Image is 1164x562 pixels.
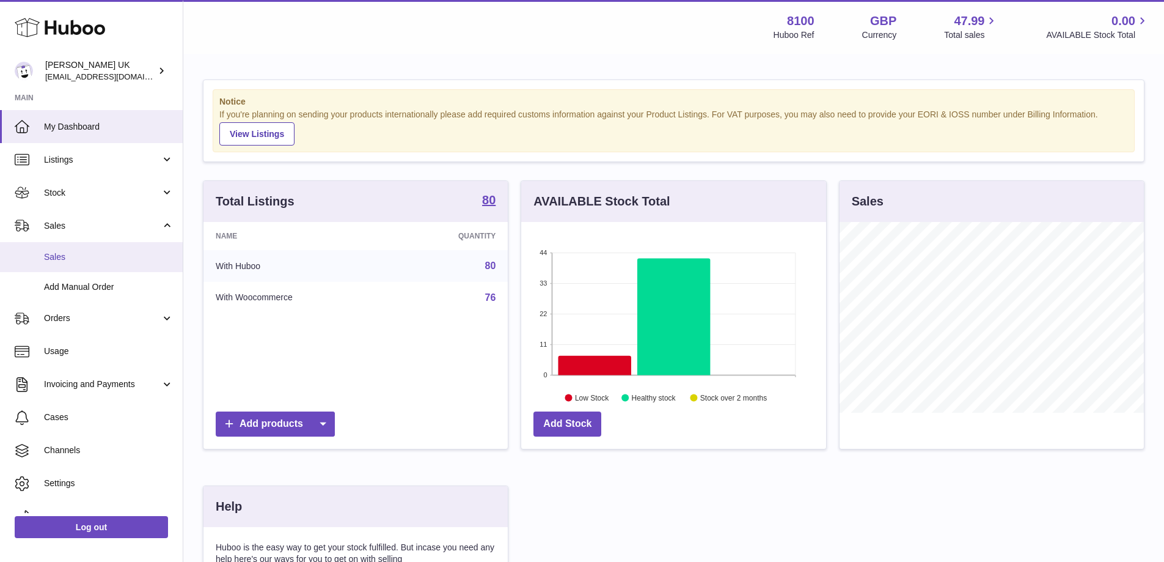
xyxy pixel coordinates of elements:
span: Invoicing and Payments [44,379,161,390]
img: emotion88hk@gmail.com [15,62,33,80]
span: Stock [44,187,161,199]
strong: Notice [219,96,1128,108]
text: 22 [540,310,547,317]
span: Channels [44,445,174,456]
a: Log out [15,516,168,538]
th: Quantity [392,222,508,250]
span: Add Manual Order [44,281,174,293]
a: View Listings [219,122,295,146]
h3: AVAILABLE Stock Total [533,193,670,210]
a: 80 [485,261,496,271]
text: 11 [540,341,547,348]
span: AVAILABLE Stock Total [1046,29,1149,41]
span: 0.00 [1111,13,1135,29]
span: [EMAIL_ADDRESS][DOMAIN_NAME] [45,72,180,81]
div: Huboo Ref [774,29,814,41]
a: 0.00 AVAILABLE Stock Total [1046,13,1149,41]
span: Usage [44,346,174,357]
span: Orders [44,312,161,324]
a: Add Stock [533,412,601,437]
div: [PERSON_NAME] UK [45,59,155,83]
text: Stock over 2 months [700,393,767,402]
text: 33 [540,279,547,287]
h3: Sales [852,193,884,210]
a: Add products [216,412,335,437]
text: 44 [540,249,547,256]
strong: 80 [482,194,496,206]
span: Cases [44,412,174,423]
span: Total sales [944,29,998,41]
span: 47.99 [954,13,984,29]
a: 76 [485,292,496,303]
span: Settings [44,478,174,489]
div: If you're planning on sending your products internationally please add required customs informati... [219,109,1128,146]
span: Sales [44,220,161,232]
a: 47.99 Total sales [944,13,998,41]
td: With Woocommerce [203,282,392,314]
text: Low Stock [575,393,609,402]
h3: Total Listings [216,193,295,210]
span: Listings [44,154,161,166]
text: Healthy stock [632,393,676,402]
span: My Dashboard [44,121,174,133]
th: Name [203,222,392,250]
span: Sales [44,251,174,263]
a: 80 [482,194,496,209]
strong: 8100 [787,13,814,29]
text: 0 [544,371,547,379]
td: With Huboo [203,250,392,282]
span: Returns [44,511,174,522]
strong: GBP [870,13,896,29]
h3: Help [216,498,242,515]
div: Currency [862,29,897,41]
